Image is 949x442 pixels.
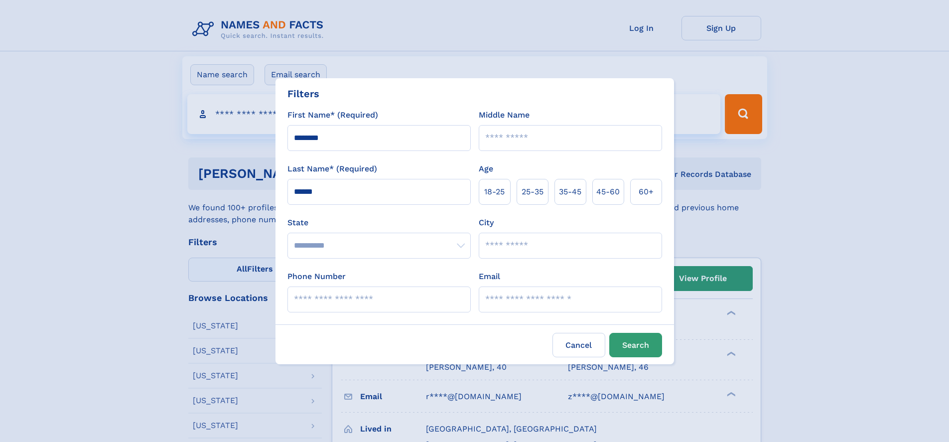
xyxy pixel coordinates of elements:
[484,186,505,198] span: 18‑25
[287,271,346,283] label: Phone Number
[287,217,471,229] label: State
[522,186,543,198] span: 25‑35
[609,333,662,357] button: Search
[479,217,494,229] label: City
[479,271,500,283] label: Email
[479,163,493,175] label: Age
[287,109,378,121] label: First Name* (Required)
[596,186,620,198] span: 45‑60
[559,186,581,198] span: 35‑45
[287,86,319,101] div: Filters
[479,109,530,121] label: Middle Name
[287,163,377,175] label: Last Name* (Required)
[639,186,654,198] span: 60+
[552,333,605,357] label: Cancel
